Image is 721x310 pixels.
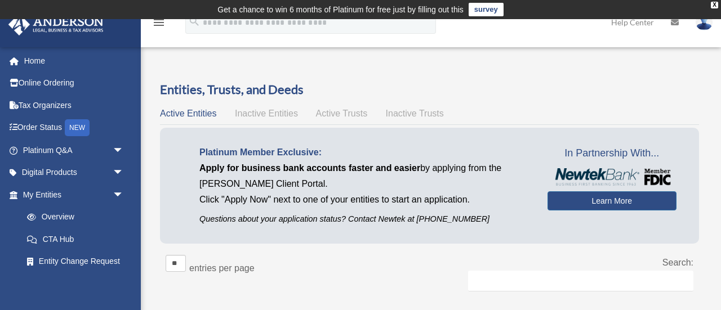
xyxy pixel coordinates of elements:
a: CTA Hub [16,228,135,250]
span: In Partnership With... [548,145,677,163]
span: Active Trusts [316,109,368,118]
i: menu [152,16,166,29]
span: Inactive Trusts [386,109,444,118]
img: User Pic [696,14,713,30]
p: Platinum Member Exclusive: [199,145,531,160]
a: Overview [16,206,130,228]
a: menu [152,20,166,29]
p: by applying from the [PERSON_NAME] Client Portal. [199,160,531,192]
h3: Entities, Trusts, and Deeds [160,81,699,98]
a: Learn More [548,191,677,210]
div: NEW [65,119,90,136]
a: Home [8,50,141,72]
div: close [711,2,718,8]
span: Apply for business bank accounts faster and easier [199,163,420,173]
div: Get a chance to win 6 months of Platinum for free just by filling out this [217,3,464,16]
p: Click "Apply Now" next to one of your entities to start an application. [199,192,531,208]
a: Platinum Q&Aarrow_drop_down [8,139,141,161]
span: arrow_drop_down [113,161,135,185]
a: Order StatusNEW [8,116,141,140]
a: Digital Productsarrow_drop_down [8,161,141,184]
span: arrow_drop_down [113,183,135,206]
a: survey [469,3,504,16]
span: Inactive Entities [235,109,298,118]
img: Anderson Advisors Platinum Portal [5,14,107,35]
a: My Entitiesarrow_drop_down [8,183,135,206]
label: entries per page [189,263,255,273]
img: NewtekBankLogoSM.png [553,168,671,186]
a: Tax Organizers [8,94,141,116]
span: arrow_drop_down [113,139,135,162]
span: Active Entities [160,109,216,118]
label: Search: [662,258,693,267]
p: Questions about your application status? Contact Newtek at [PHONE_NUMBER] [199,212,531,226]
i: search [188,15,201,28]
a: Entity Change Request [16,250,135,273]
a: Online Ordering [8,72,141,95]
